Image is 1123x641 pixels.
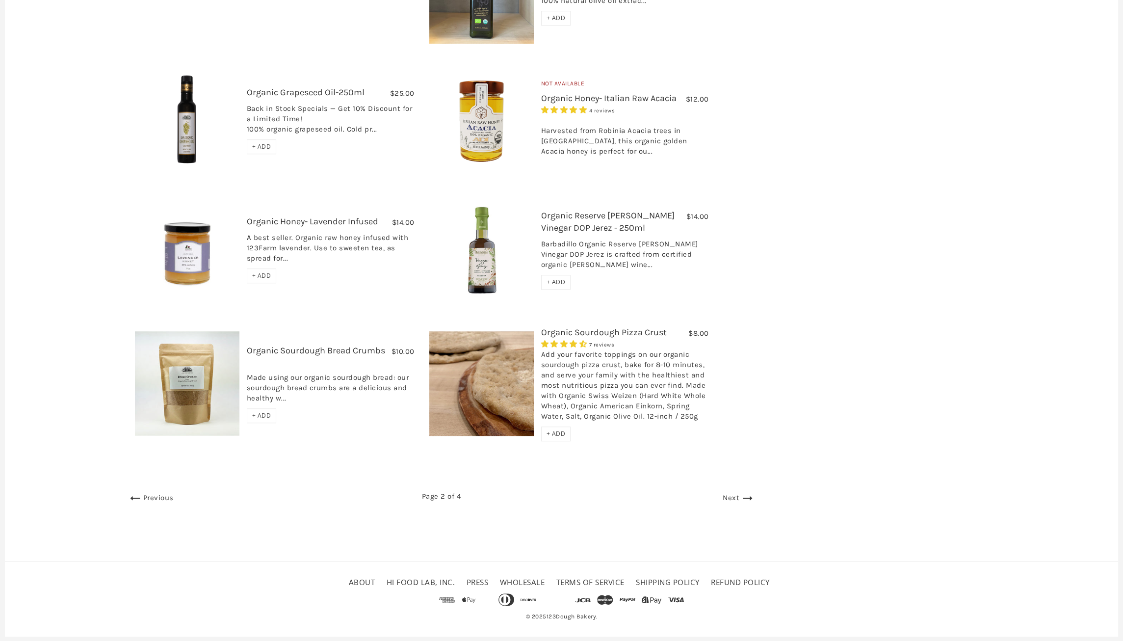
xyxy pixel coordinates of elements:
a: 123Dough Bakery [547,613,597,620]
span: 4.29 stars [541,340,589,348]
img: Organic Honey- Italian Raw Acacia [429,68,534,173]
span: $10.00 [392,347,415,356]
span: $8.00 [688,329,709,338]
div: + ADD [541,427,571,441]
div: Not Available [541,79,709,92]
div: Barbadillo Organic Reserve [PERSON_NAME] Vinegar DOP Jerez is crafted from certified organic [PER... [541,239,709,275]
img: Organic Grapeseed Oil-250ml [135,68,239,173]
a: Refund policy [711,577,770,587]
a: Organic Reserve [PERSON_NAME] Vinegar DOP Jerez - 250ml [541,210,675,233]
ul: Secondary [346,574,777,591]
a: Organic Honey- Lavender Infused [247,216,378,227]
span: + ADD [252,271,271,280]
a: Organic Sourdough Bread Crumbs [247,345,385,356]
img: Organic Honey- Lavender Infused [135,197,239,302]
span: 5.00 stars [541,106,589,114]
div: Add your favorite toppings on our organic sourdough pizza crust, bake for 8-10 minutes, and serve... [541,349,709,427]
span: + ADD [547,278,566,286]
a: Organic Honey- Italian Raw Acacia [541,93,677,104]
span: + ADD [252,142,271,151]
span: + ADD [547,14,566,22]
div: + ADD [247,268,277,283]
div: Harvested from Robinia Acacia trees in [GEOGRAPHIC_DATA], this organic golden Acacia honey is per... [541,115,709,161]
img: Organic Sourdough Pizza Crust [429,331,534,436]
span: 7 reviews [589,342,615,348]
div: A best seller. Organic raw honey infused with 123Farm lavender. Use to sweeten tea, as spread for... [247,233,415,268]
a: Next [723,493,755,502]
span: Page 2 of 4 [128,490,756,502]
span: + ADD [547,429,566,438]
span: $25.00 [390,89,415,98]
span: $14.00 [686,212,709,221]
a: HI FOOD LAB, INC. [387,577,455,587]
div: + ADD [247,408,277,423]
span: 4 reviews [589,107,615,114]
div: Made using our organic sourdough bread: our sourdough bread crumbs are a delicious and healthy w... [247,362,415,408]
a: About [349,577,375,587]
div: + ADD [541,275,571,290]
a: Terms of service [556,577,625,587]
a: Wholesale [500,577,545,587]
a: Shipping Policy [636,577,700,587]
div: + ADD [541,11,571,26]
span: + ADD [252,411,271,420]
span: © 2025 . [523,609,600,624]
a: Press [467,577,489,587]
span: $14.00 [392,218,415,227]
a: Organic Grapeseed Oil-250ml [247,87,365,98]
a: Organic Sourdough Pizza Crust [541,327,667,338]
span: $12.00 [686,95,709,104]
div: + ADD [247,139,277,154]
img: Organic Reserve Sherry Vinegar DOP Jerez - 250ml [429,197,534,302]
img: Organic Sourdough Bread Crumbs [135,331,239,436]
a: Previous [128,493,174,502]
div: Back in Stock Specials — Get 10% Discount for a Limited Time! 100% organic grapeseed oil. Cold pr... [247,104,415,139]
